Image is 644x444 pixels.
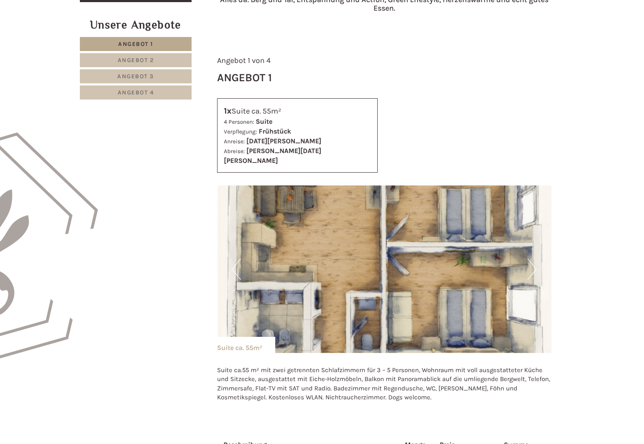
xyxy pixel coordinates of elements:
div: Guten Tag, wie können wir Ihnen helfen? [6,23,142,49]
button: Senden [280,224,334,239]
p: Suite ca.55 m² mit zwei getrennten Schlafzimmern für 3 – 5 Personen, Wohnraum mit voll ausgestatt... [217,366,552,402]
span: Angebot 3 [117,73,154,80]
button: Next [528,259,537,280]
img: image [217,185,552,353]
b: 1x [224,106,232,116]
b: Frühstück [259,127,291,135]
small: Abreise: [224,148,245,154]
div: Dienstag [147,6,187,21]
small: 18:38 [13,41,138,47]
span: Angebot 2 [118,57,154,64]
b: [DATE][PERSON_NAME] [246,137,321,145]
div: Suite ca. 55m² [217,337,275,353]
b: [PERSON_NAME][DATE][PERSON_NAME] [224,147,321,165]
div: Suite ca. 55m² [224,105,371,117]
div: Unsere Angebote [80,17,192,33]
b: Suite [256,117,272,125]
small: 4 Personen: [224,119,254,125]
div: Angebot 1 [217,70,272,85]
div: Hotel B&B Feldmessner [13,25,138,31]
small: Verpflegung: [224,128,257,135]
small: Anreise: [224,138,245,145]
span: Angebot 1 von 4 [217,56,271,65]
span: Angebot 4 [118,89,154,96]
span: Angebot 1 [118,40,153,48]
button: Previous [232,259,241,280]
